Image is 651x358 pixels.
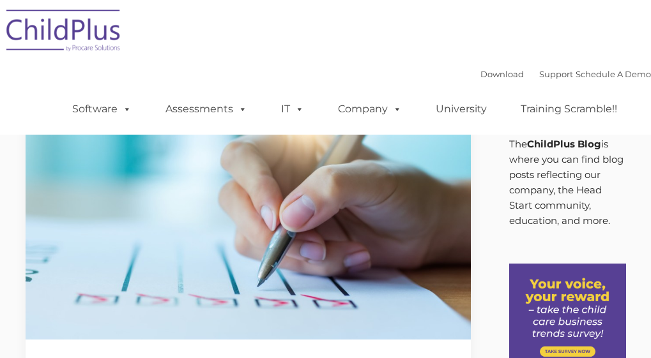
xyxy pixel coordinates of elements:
[480,69,651,79] font: |
[325,96,415,122] a: Company
[153,96,260,122] a: Assessments
[26,89,471,339] img: Efficiency Boost: ChildPlus Online's Enhanced Family Pre-Application Process - Streamlining Appli...
[527,138,601,150] strong: ChildPlus Blog
[508,96,630,122] a: Training Scramble!!
[576,69,651,79] a: Schedule A Demo
[59,96,144,122] a: Software
[480,69,524,79] a: Download
[268,96,317,122] a: IT
[423,96,500,122] a: University
[509,137,626,228] p: The is where you can find blog posts reflecting our company, the Head Start community, education,...
[539,69,573,79] a: Support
